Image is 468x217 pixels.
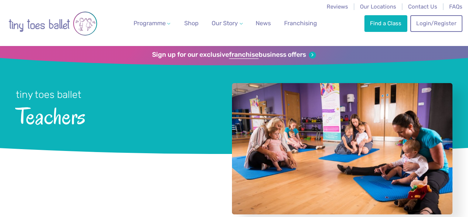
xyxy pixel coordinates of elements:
[253,16,274,31] a: News
[9,5,97,42] img: tiny toes ballet
[256,20,271,27] span: News
[209,16,246,31] a: Our Story
[16,89,81,101] small: tiny toes ballet
[284,20,317,27] span: Franchising
[360,3,396,10] a: Our Locations
[134,20,166,27] span: Programme
[410,15,462,32] a: Login/Register
[131,16,174,31] a: Programme
[212,20,238,27] span: Our Story
[181,16,202,31] a: Shop
[16,101,212,129] span: Teachers
[364,15,407,32] a: Find a Class
[229,51,259,59] strong: franchise
[281,16,320,31] a: Franchising
[327,3,348,10] a: Reviews
[408,3,437,10] a: Contact Us
[449,3,462,10] a: FAQs
[152,51,316,59] a: Sign up for our exclusivefranchisebusiness offers
[184,20,199,27] span: Shop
